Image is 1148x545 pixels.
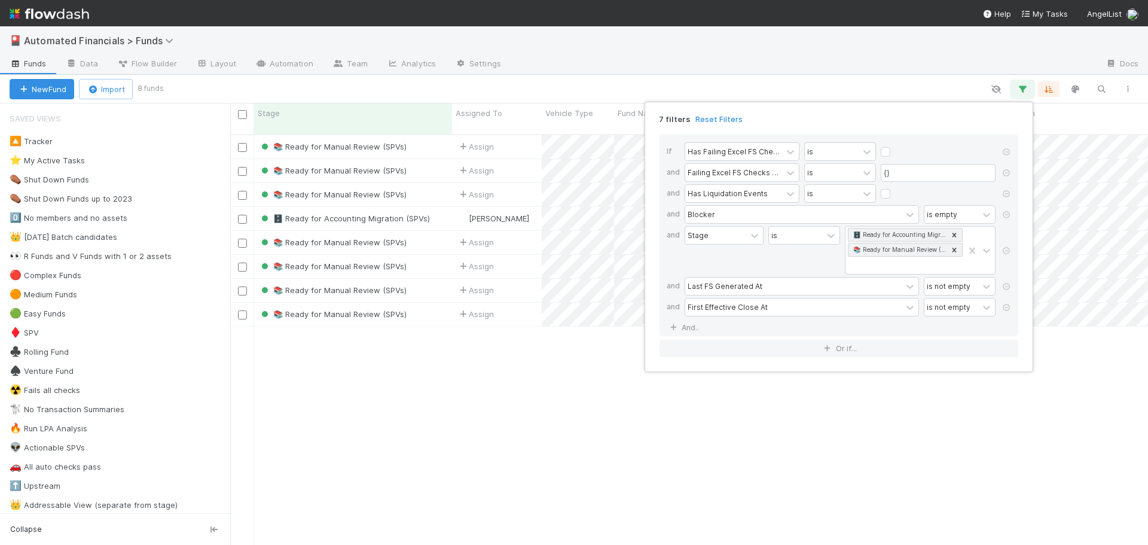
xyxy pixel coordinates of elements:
div: is [807,146,813,157]
div: 🗄️ Ready for Accounting Migration (SPVs) [850,229,948,241]
div: and [667,163,685,184]
a: Reset Filters [695,114,743,124]
div: Last FS Generated At [688,281,762,291]
div: is [807,167,813,178]
div: Stage [688,230,709,240]
div: 📚 Ready for Manual Review (SPVs) [850,243,948,256]
button: Or if... [660,340,1018,357]
div: Has Liquidation Events [688,188,768,199]
div: Blocker [688,209,715,220]
span: 7 filters [659,114,691,124]
div: and [667,277,685,298]
div: First Effective Close At [688,302,768,312]
div: and [667,298,685,319]
div: Failing Excel FS Checks Context [688,167,780,178]
div: Has Failing Excel FS Checks [688,146,780,157]
div: is empty [927,209,957,220]
div: is not empty [927,281,970,291]
div: and [667,226,685,277]
div: is not empty [927,302,970,312]
div: and [667,184,685,205]
div: and [667,205,685,226]
div: If [667,142,685,163]
div: is [771,230,777,240]
a: And.. [667,319,704,336]
div: is [807,188,813,199]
